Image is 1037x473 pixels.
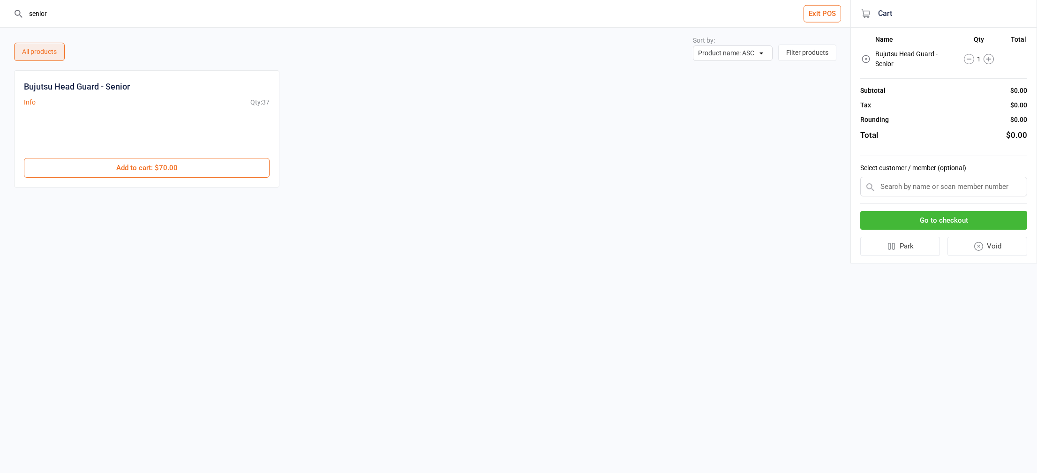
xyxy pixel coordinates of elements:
div: All products [14,43,65,61]
button: Void [947,237,1028,256]
th: Total [1005,36,1026,47]
div: Bujutsu Head Guard - Senior [24,80,130,93]
div: Qty: 37 [250,98,270,107]
button: Filter products [778,45,836,61]
button: Park [860,237,940,256]
label: Sort by: [693,37,715,44]
div: $0.00 [1010,100,1027,110]
div: Rounding [860,115,889,125]
div: Subtotal [860,86,886,96]
div: $0.00 [1006,129,1027,142]
th: Qty [954,36,1004,47]
div: Total [860,129,878,142]
div: $0.00 [1010,115,1027,125]
div: Tax [860,100,871,110]
input: Search by name or scan member number [860,177,1027,196]
td: Bujutsu Head Guard - Senior [875,48,954,70]
button: Exit POS [804,5,841,23]
label: Select customer / member (optional) [860,163,1027,173]
div: 1 [954,54,1004,64]
button: Go to checkout [860,211,1027,230]
button: Add to cart: $70.00 [24,158,270,178]
div: $0.00 [1010,86,1027,96]
th: Name [875,36,954,47]
button: Info [24,98,36,107]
